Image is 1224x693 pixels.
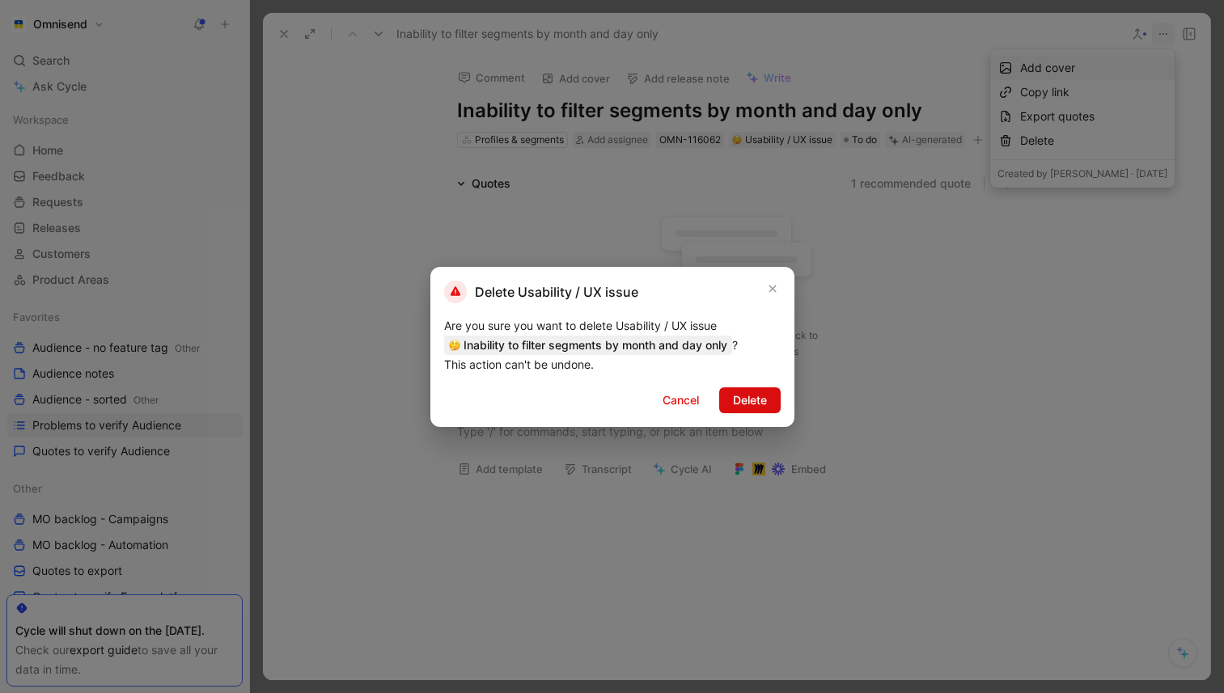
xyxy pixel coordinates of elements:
[733,391,767,410] span: Delete
[444,316,781,374] div: Are you sure you want to delete Usability / UX issue ? This action can't be undone.
[449,340,460,351] img: 🤔
[444,336,732,355] span: Inability to filter segments by month and day only
[719,387,781,413] button: Delete
[663,391,699,410] span: Cancel
[444,281,638,303] h2: Delete Usability / UX issue
[649,387,713,413] button: Cancel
